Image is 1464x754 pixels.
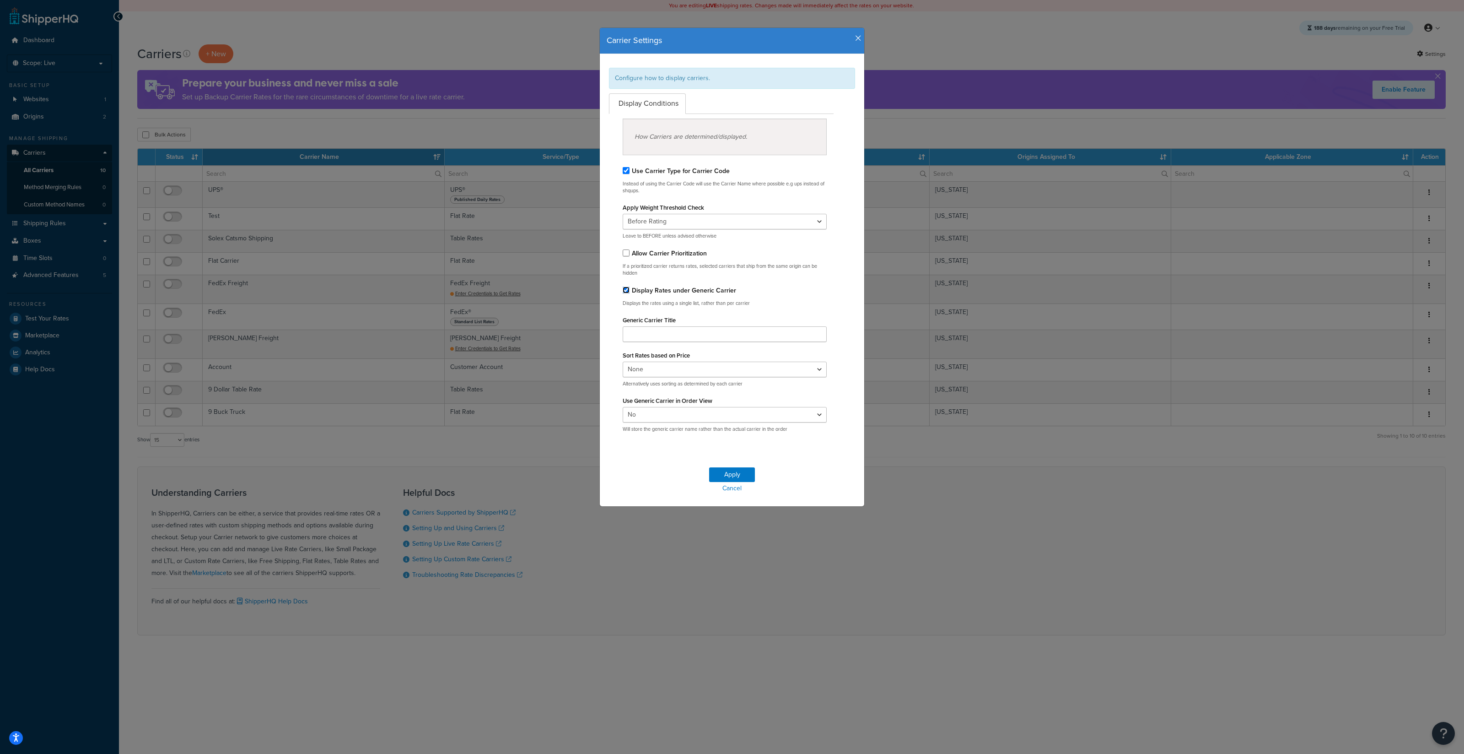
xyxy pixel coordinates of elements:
[623,287,630,293] input: Display Rates under Generic Carrier
[609,93,686,114] a: Display Conditions
[623,380,827,387] p: Alternatively uses sorting as determined by each carrier
[632,249,707,258] label: Allow Carrier Prioritization
[623,263,827,277] p: If a prioritized carrier returns rates, selected carriers that ship from the same origin can be h...
[632,166,730,176] label: Use Carrier Type for Carrier Code
[623,204,704,211] label: Apply Weight Threshold Check
[623,300,827,307] p: Displays the rates using a single list, rather than per carrier
[623,119,827,155] div: How Carriers are determined/displayed.
[709,467,755,482] button: Apply
[607,35,857,47] h4: Carrier Settings
[623,352,690,359] label: Sort Rates based on Price
[623,180,827,195] p: Instead of using the Carrier Code will use the Carrier Name where possible e.g ups instead of shq...
[600,482,864,495] a: Cancel
[609,68,855,89] div: Configure how to display carriers.
[623,233,827,239] p: Leave to BEFORE unless advised otherwise
[623,250,630,256] input: Allow Carrier Prioritization
[623,426,827,433] p: Will store the generic carrier name rather than the actual carrier in the order
[623,167,630,174] input: Use Carrier Type for Carrier Code
[623,397,712,404] label: Use Generic Carrier in Order View
[632,286,736,295] label: Display Rates under Generic Carrier
[623,317,676,324] label: Generic Carrier Title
